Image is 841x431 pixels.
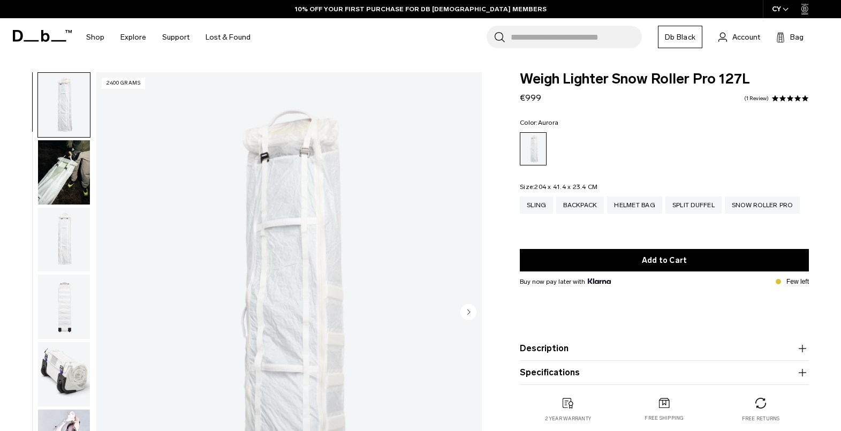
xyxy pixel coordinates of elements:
a: 10% OFF YOUR FIRST PURCHASE FOR DB [DEMOGRAPHIC_DATA] MEMBERS [295,4,547,14]
legend: Color: [520,119,558,126]
a: Sling [520,196,553,214]
button: Add to Cart [520,249,809,271]
img: Weigh_Lighter_Snow_Roller_Pro_127L_2.png [38,208,90,272]
p: Free shipping [645,414,684,422]
a: 1 reviews [744,96,769,101]
span: Account [732,32,760,43]
button: Weigh_Lighter_snow_Roller_Lifestyle.png [37,140,90,205]
a: Support [162,18,190,56]
button: Weigh_Lighter_Snow_Roller_Pro_127L_2.png [37,207,90,273]
button: Weigh_Lighter_Snow_Roller_Pro_127L_3.png [37,274,90,339]
img: Weigh_Lighter_Snow_Roller_Pro_127L_1.png [38,73,90,137]
span: 204 x 41.4 x 23.4 CM [534,183,597,191]
p: Few left [786,277,809,286]
button: Next slide [460,304,476,322]
p: 2 year warranty [545,415,591,422]
img: Weigh_Lighter_snow_Roller_Lifestyle.png [38,140,90,205]
button: Weigh_Lighter_Snow_Roller_Pro_127L_1.png [37,72,90,138]
a: Helmet Bag [607,196,662,214]
button: Weigh_Lighter_Snow_Roller_Pro_127L_4.png [37,342,90,407]
a: Shop [86,18,104,56]
span: Buy now pay later with [520,277,611,286]
a: Split Duffel [665,196,722,214]
img: Weigh_Lighter_Snow_Roller_Pro_127L_3.png [38,275,90,339]
span: €999 [520,93,541,103]
nav: Main Navigation [78,18,259,56]
button: Specifications [520,366,809,379]
a: Snow Roller Pro [725,196,800,214]
a: Account [718,31,760,43]
a: Aurora [520,132,547,165]
span: Aurora [538,119,559,126]
img: Weigh_Lighter_Snow_Roller_Pro_127L_4.png [38,342,90,406]
a: Backpack [556,196,604,214]
span: Weigh Lighter Snow Roller Pro 127L [520,72,809,86]
a: Explore [120,18,146,56]
legend: Size: [520,184,597,190]
img: {"height" => 20, "alt" => "Klarna"} [588,278,611,284]
a: Db Black [658,26,702,48]
p: Free returns [742,415,780,422]
a: Lost & Found [206,18,251,56]
span: Bag [790,32,804,43]
button: Description [520,342,809,355]
button: Bag [776,31,804,43]
p: 2400 grams [102,78,145,89]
